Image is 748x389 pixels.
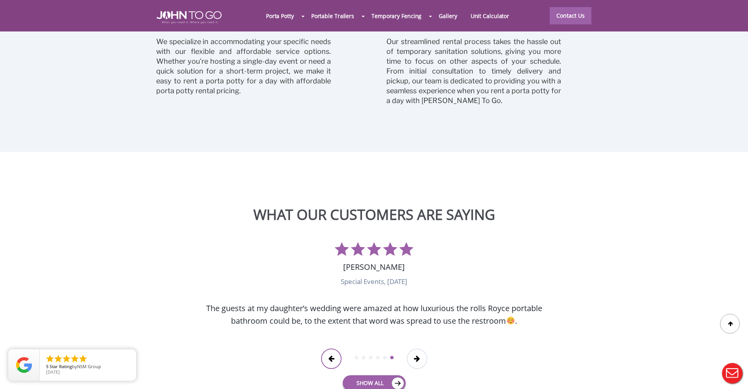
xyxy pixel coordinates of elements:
[717,358,748,389] button: Live Chat
[305,7,361,24] a: Portable Trailers
[197,302,551,339] div: The guests at my daughter’s wedding were amazed at how luxurious the rolls Royce portable bathroo...
[407,348,427,369] button: Next
[45,354,55,363] li: 
[150,30,338,102] p: We specialize in accommodating your specific needs with our flexible and affordable service optio...
[321,348,342,369] button: Previous
[70,354,79,363] li: 
[197,256,551,277] div: [PERSON_NAME]
[507,317,515,324] img: ☺
[259,7,301,24] a: Porta Potty
[368,356,376,363] button: 3 of 6
[46,364,130,370] span: by
[78,354,88,363] li: 
[197,277,551,302] div: Special Events, [DATE]
[365,7,428,24] a: Temporary Fencing
[77,363,101,369] span: NSM Group
[432,7,464,24] a: Gallery
[62,354,71,363] li: 
[157,11,222,24] img: JOHN to go
[354,356,362,363] button: 1 of 6
[375,356,383,363] button: 4 of 6
[16,357,32,373] img: Review Rating
[380,30,568,112] p: Our streamlined rental process takes the hassle out of temporary sanitation solutions, giving you...
[361,356,369,363] button: 2 of 6
[382,356,390,363] button: 5 of 6
[150,207,598,223] h2: WHAT OUR CUSTOMERS ARE SAYING
[46,369,60,375] span: [DATE]
[46,363,48,369] span: 5
[550,7,591,24] a: Contact Us
[464,7,516,24] a: Unit Calculator
[54,354,63,363] li: 
[390,356,397,363] button: 6 of 6
[50,363,72,369] span: Star Rating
